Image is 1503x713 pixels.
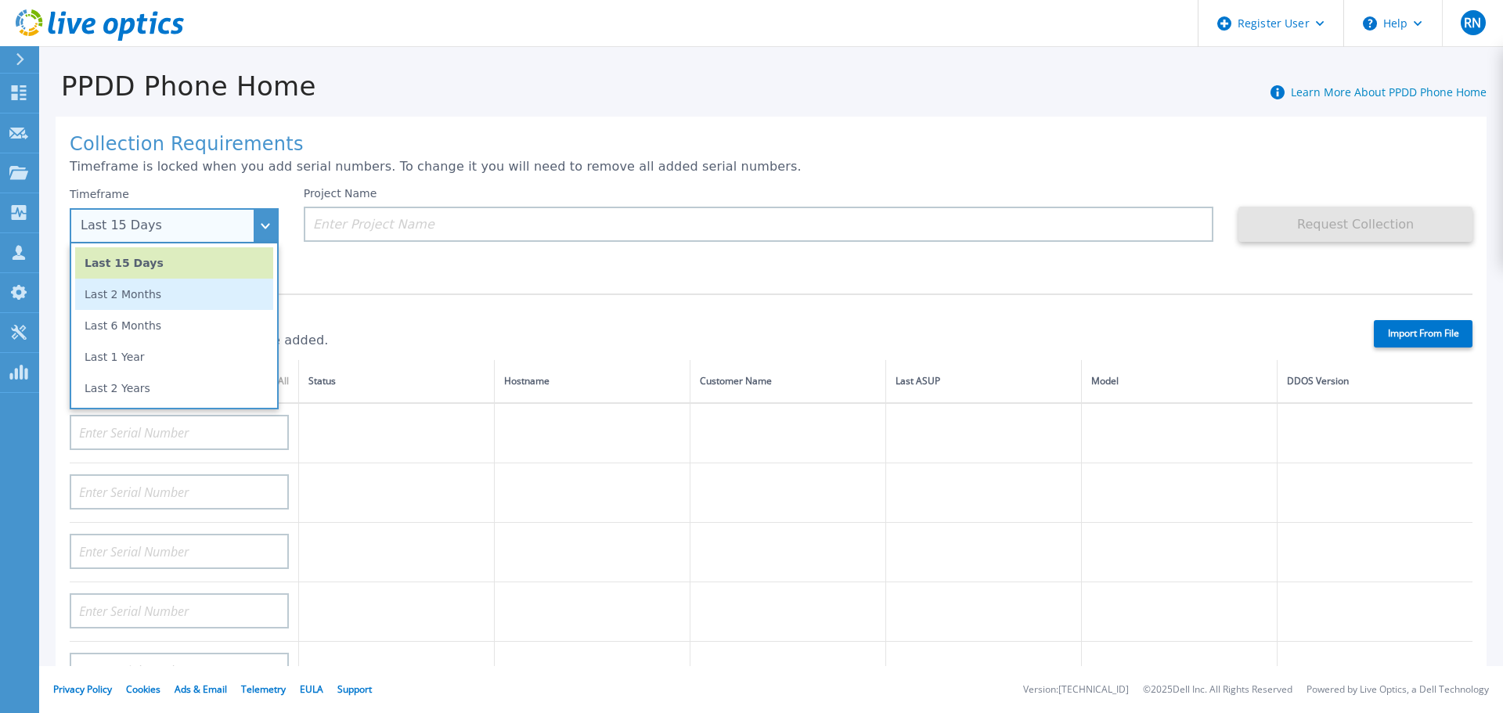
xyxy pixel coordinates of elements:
[304,207,1214,242] input: Enter Project Name
[70,534,289,569] input: Enter Serial Number
[75,279,273,310] li: Last 2 Months
[75,373,273,404] li: Last 2 Years
[1143,685,1292,695] li: © 2025 Dell Inc. All Rights Reserved
[70,474,289,510] input: Enter Serial Number
[75,341,273,373] li: Last 1 Year
[1277,360,1472,403] th: DDOS Version
[126,682,160,696] a: Cookies
[1081,360,1277,403] th: Model
[175,682,227,696] a: Ads & Email
[241,682,286,696] a: Telemetry
[885,360,1081,403] th: Last ASUP
[70,160,1472,174] p: Timeframe is locked when you add serial numbers. To change it you will need to remove all added s...
[299,360,495,403] th: Status
[1374,320,1472,347] label: Import From File
[690,360,885,403] th: Customer Name
[53,682,112,696] a: Privacy Policy
[39,71,316,102] h1: PPDD Phone Home
[70,134,1472,156] h1: Collection Requirements
[70,307,1346,329] h1: Serial Numbers
[300,682,323,696] a: EULA
[1023,685,1129,695] li: Version: [TECHNICAL_ID]
[70,653,289,688] input: Enter Serial Number
[1464,16,1481,29] span: RN
[494,360,690,403] th: Hostname
[75,310,273,341] li: Last 6 Months
[304,188,377,199] label: Project Name
[70,593,289,628] input: Enter Serial Number
[337,682,372,696] a: Support
[70,188,129,200] label: Timeframe
[70,333,1346,347] p: 0 of 20 (max) serial numbers are added.
[1307,685,1489,695] li: Powered by Live Optics, a Dell Technology
[70,415,289,450] input: Enter Serial Number
[1238,207,1472,242] button: Request Collection
[81,218,250,232] div: Last 15 Days
[75,247,273,279] li: Last 15 Days
[1291,85,1487,99] a: Learn More About PPDD Phone Home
